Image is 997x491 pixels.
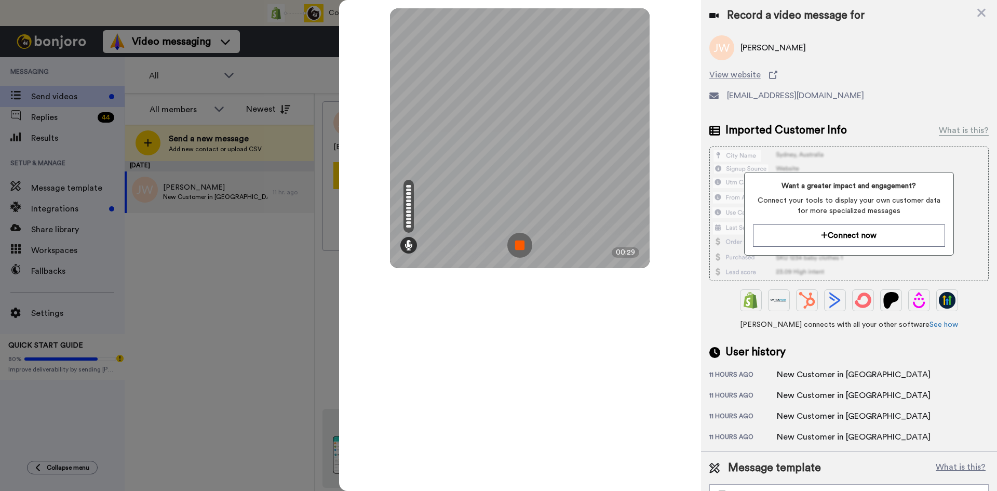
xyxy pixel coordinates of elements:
div: New Customer in [GEOGRAPHIC_DATA] [777,389,931,402]
img: Shopify [743,292,759,309]
img: ic_record_stop.svg [507,233,532,258]
span: [PERSON_NAME] connects with all your other software [709,320,989,330]
button: Connect now [753,224,945,247]
span: Message template [728,460,821,476]
div: 00:29 [612,247,639,258]
div: 11 hours ago [709,412,777,422]
div: 11 hours ago [709,433,777,443]
img: GoHighLevel [939,292,955,309]
div: New Customer in [GEOGRAPHIC_DATA] [777,431,931,443]
img: Patreon [883,292,899,309]
span: Want a greater impact and engagement? [753,181,945,191]
img: Ontraport [771,292,787,309]
div: 11 hours ago [709,391,777,402]
div: New Customer in [GEOGRAPHIC_DATA] [777,410,931,422]
img: ConvertKit [855,292,871,309]
span: User history [725,344,786,360]
img: Drip [911,292,927,309]
img: ActiveCampaign [827,292,843,309]
img: Hubspot [799,292,815,309]
div: 11 hours ago [709,370,777,381]
button: What is this? [933,460,989,476]
span: Connect your tools to display your own customer data for more specialized messages [753,195,945,216]
span: Imported Customer Info [725,123,847,138]
div: What is this? [939,124,989,137]
a: See how [929,321,958,328]
span: [EMAIL_ADDRESS][DOMAIN_NAME] [727,89,864,102]
div: New Customer in [GEOGRAPHIC_DATA] [777,368,931,381]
